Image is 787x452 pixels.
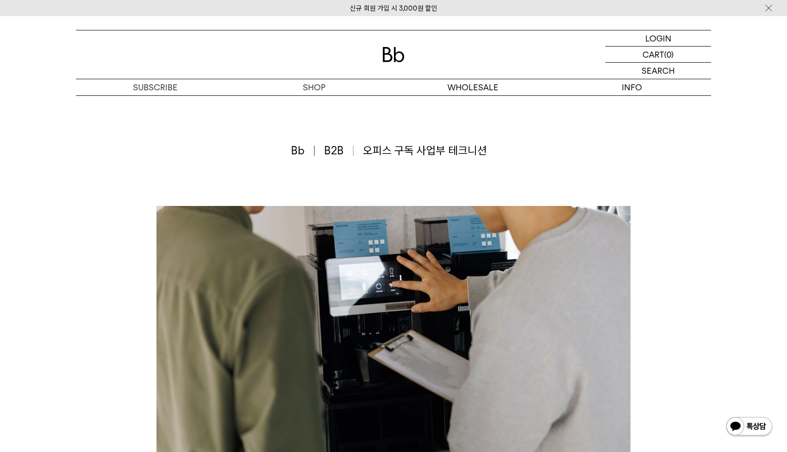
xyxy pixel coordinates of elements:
[642,47,664,62] p: CART
[725,416,773,438] img: 카카오톡 채널 1:1 채팅 버튼
[552,79,711,95] p: INFO
[350,4,437,12] a: 신규 회원 가입 시 3,000원 할인
[324,143,354,158] span: B2B
[363,143,487,158] span: 오피스 구독 사업부 테크니션
[642,63,675,79] p: SEARCH
[235,79,393,95] a: SHOP
[664,47,674,62] p: (0)
[393,79,552,95] p: WHOLESALE
[76,79,235,95] a: SUBSCRIBE
[382,47,405,62] img: 로고
[291,143,315,158] span: Bb
[605,30,711,47] a: LOGIN
[645,30,671,46] p: LOGIN
[605,47,711,63] a: CART (0)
